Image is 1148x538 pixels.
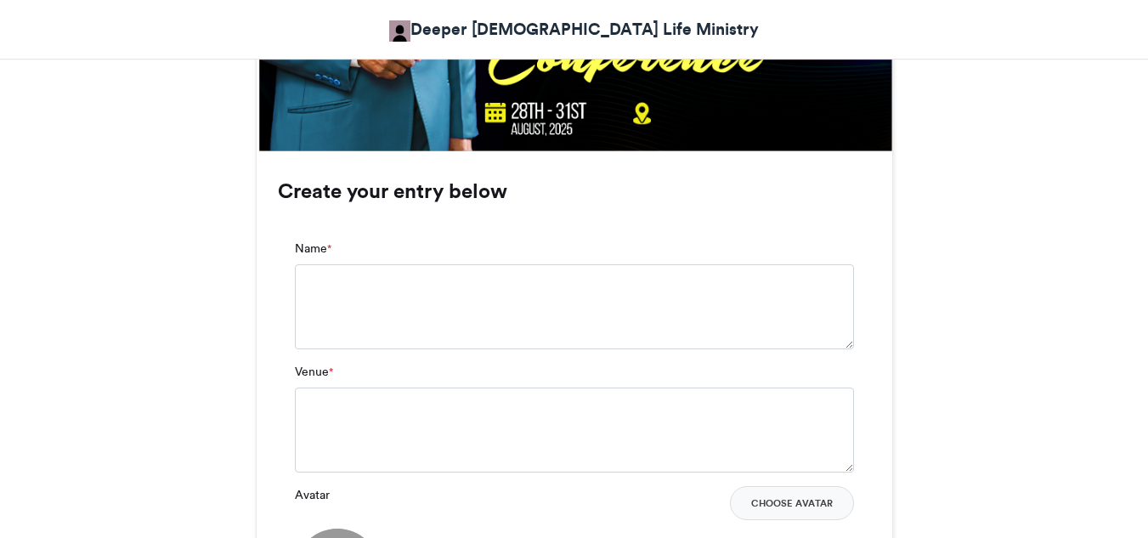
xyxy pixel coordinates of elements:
[295,363,333,381] label: Venue
[389,17,759,42] a: Deeper [DEMOGRAPHIC_DATA] Life Ministry
[389,20,410,42] img: Obafemi Bello
[295,240,331,258] label: Name
[730,486,854,520] button: Choose Avatar
[278,181,871,201] h3: Create your entry below
[295,486,330,504] label: Avatar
